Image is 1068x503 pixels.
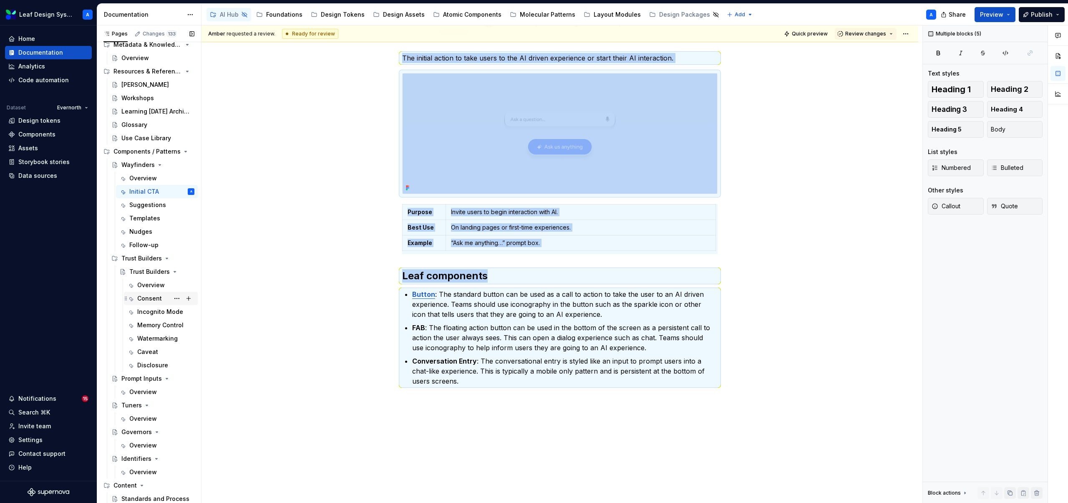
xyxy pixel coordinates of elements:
[19,10,73,19] div: Leaf Design System
[108,91,198,105] a: Workshops
[108,118,198,131] a: Glossary
[137,321,184,329] div: Memory Control
[108,105,198,118] a: Learning [DATE] Archives
[928,121,984,138] button: Heading 5
[402,53,718,63] p: The initial action to take users to the AI driven experience or start their AI interaction.
[18,48,63,57] div: Documentation
[129,268,170,276] div: Trust Builders
[735,11,745,18] span: Add
[100,65,198,78] div: Resources & References
[166,30,177,37] span: 133
[991,105,1023,114] span: Heading 4
[991,164,1023,172] span: Bulleted
[121,254,162,263] div: Trust Builders
[408,239,432,246] strong: Example
[129,415,157,423] div: Overview
[129,201,166,209] div: Suggestions
[845,30,886,37] span: Review changes
[928,159,984,176] button: Numbered
[104,10,183,19] div: Documentation
[18,436,43,444] div: Settings
[28,488,69,496] svg: Supernova Logo
[18,158,70,166] div: Storybook stories
[116,198,198,212] a: Suggestions
[108,158,198,172] a: Wayfinders
[121,54,149,62] div: Overview
[113,67,182,76] div: Resources & References
[594,10,641,19] div: Layout Modules
[451,208,710,216] p: Invite users to begin interaction with AI.
[5,406,92,419] button: Search ⌘K
[116,385,198,399] a: Overview
[928,148,957,156] div: List styles
[443,10,501,19] div: Atomic Components
[932,164,971,172] span: Numbered
[5,433,92,447] a: Settings
[7,104,26,111] div: Dataset
[18,422,51,430] div: Invite team
[137,334,178,343] div: Watermarking
[137,348,158,356] div: Caveat
[108,399,198,412] a: Tuners
[403,73,717,194] img: 4357191a-c5ed-4b1b-86d9-a1360c2f2c72.png
[5,155,92,169] a: Storybook stories
[928,101,984,118] button: Heading 3
[116,172,198,185] a: Overview
[18,76,69,84] div: Code automation
[18,408,50,417] div: Search ⌘K
[113,40,182,49] div: Metadata & Knowledge Systems
[5,73,92,87] a: Code automation
[724,9,756,20] button: Add
[412,356,718,386] p: : The conversational entry is styled like an input to prompt users into a chat-like experience. T...
[5,60,92,73] a: Analytics
[928,487,968,499] div: Block actions
[282,29,338,39] div: Ready for review
[402,269,718,283] h2: Leaf components
[928,198,984,215] button: Callout
[987,121,1043,138] button: Body
[124,332,198,345] a: Watermarking
[6,10,16,20] img: 6e787e26-f4c0-4230-8924-624fe4a2d214.png
[100,479,198,492] div: Content
[18,463,32,472] div: Help
[253,8,306,21] a: Foundations
[116,412,198,425] a: Overview
[190,187,192,196] div: A
[108,452,198,465] a: Identifiers
[5,128,92,141] a: Components
[949,10,966,19] span: Share
[928,490,961,496] div: Block actions
[124,292,198,305] a: Consent
[991,202,1018,210] span: Quote
[108,425,198,439] a: Governors
[113,147,181,156] div: Components / Patterns
[116,212,198,225] a: Templates
[103,30,128,37] div: Pages
[116,225,198,238] a: Nudges
[137,361,168,369] div: Disclosure
[137,308,183,316] div: Incognito Mode
[116,265,198,278] a: Trust Builders
[18,62,45,71] div: Analytics
[932,202,960,210] span: Callout
[991,85,1028,94] span: Heading 2
[121,401,142,409] div: Tuners
[121,455,151,463] div: Identifiers
[412,290,435,298] strong: Button
[129,388,157,396] div: Overview
[86,11,89,18] div: A
[108,51,198,65] a: Overview
[835,28,897,40] button: Review changes
[121,121,147,129] div: Glossary
[18,144,38,152] div: Assets
[408,224,434,231] strong: Best Use
[116,439,198,452] a: Overview
[121,161,155,169] div: Wayfinders
[129,468,157,476] div: Overview
[208,30,275,37] span: requested a review.
[121,134,171,142] div: Use Case Library
[383,10,425,19] div: Design Assets
[82,395,88,402] span: 15
[121,374,162,383] div: Prompt Inputs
